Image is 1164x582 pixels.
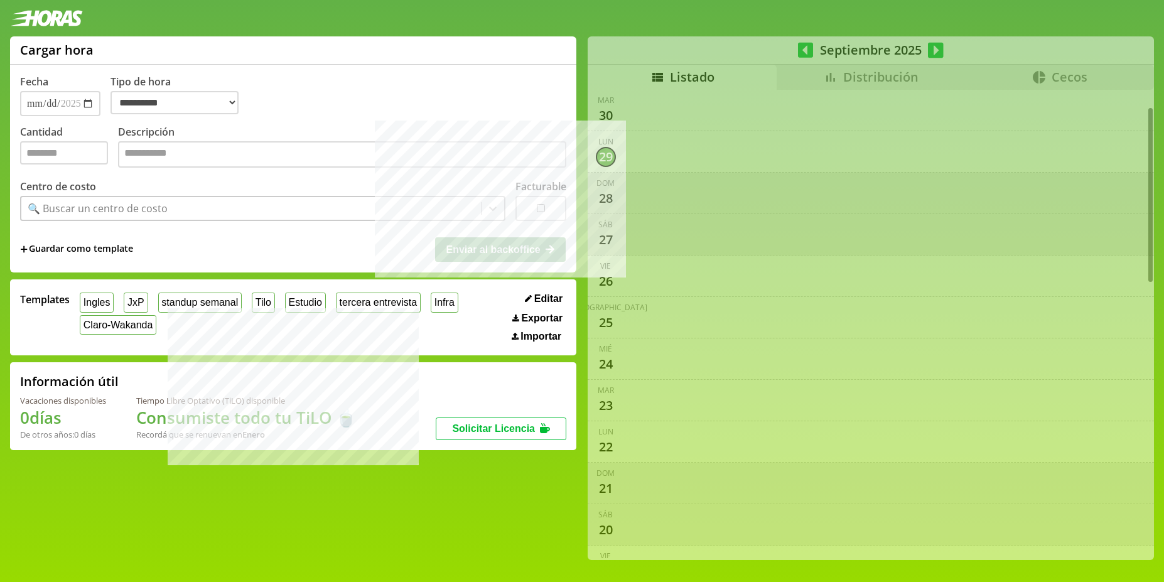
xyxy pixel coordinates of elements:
[136,395,356,406] div: Tiempo Libre Optativo (TiLO) disponible
[436,418,566,440] button: Solicitar Licencia
[285,293,326,312] button: Estudio
[534,293,563,304] span: Editar
[20,373,119,390] h2: Información útil
[158,293,242,312] button: standup semanal
[515,180,566,193] label: Facturable
[136,429,356,440] div: Recordá que se renuevan en
[80,293,114,312] button: Ingles
[20,180,96,193] label: Centro de costo
[252,293,275,312] button: Tilo
[20,242,28,256] span: +
[10,10,83,26] img: logotipo
[28,202,168,215] div: 🔍 Buscar un centro de costo
[20,125,118,171] label: Cantidad
[20,406,106,429] h1: 0 días
[124,293,148,312] button: JxP
[80,315,156,335] button: Claro-Wakanda
[20,395,106,406] div: Vacaciones disponibles
[136,406,356,429] h1: Consumiste todo tu TiLO 🍵
[20,41,94,58] h1: Cargar hora
[431,293,458,312] button: Infra
[520,331,561,342] span: Importar
[242,429,265,440] b: Enero
[20,242,133,256] span: +Guardar como template
[118,125,566,171] label: Descripción
[521,313,563,324] span: Exportar
[336,293,421,312] button: tercera entrevista
[20,429,106,440] div: De otros años: 0 días
[452,423,535,434] span: Solicitar Licencia
[20,141,108,164] input: Cantidad
[509,312,566,325] button: Exportar
[20,75,48,89] label: Fecha
[118,141,566,168] textarea: Descripción
[521,293,566,305] button: Editar
[20,293,70,306] span: Templates
[110,91,239,114] select: Tipo de hora
[110,75,249,116] label: Tipo de hora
